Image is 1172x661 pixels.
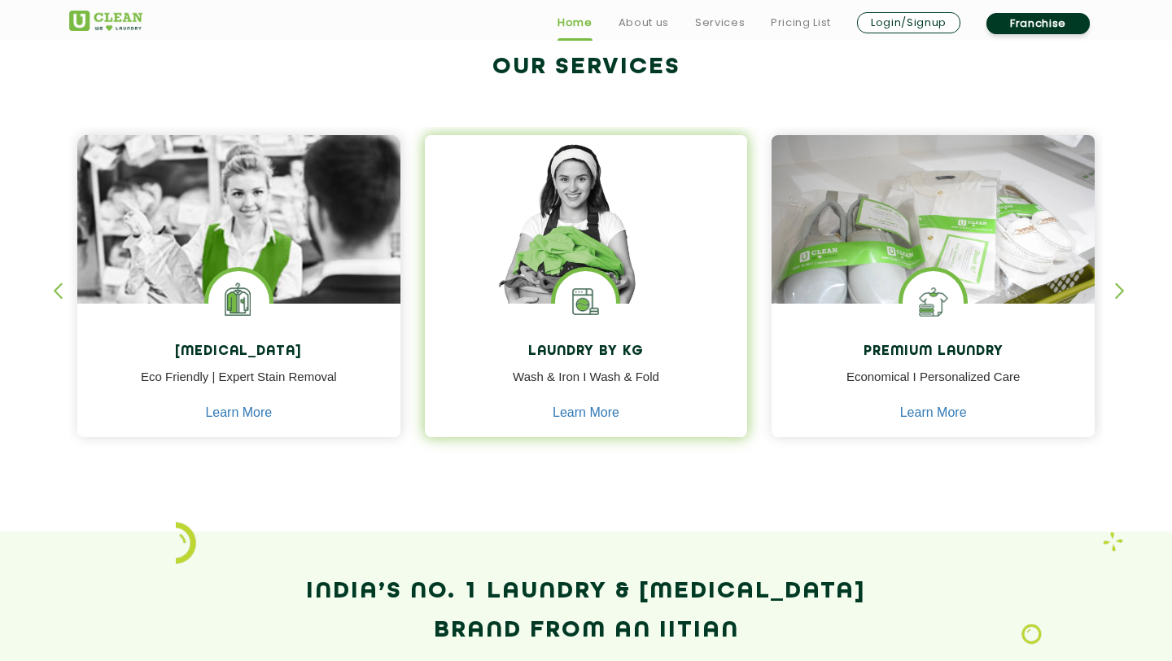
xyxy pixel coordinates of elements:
[619,13,669,33] a: About us
[1021,624,1042,645] img: Laundry
[90,344,388,360] h4: [MEDICAL_DATA]
[69,11,142,31] img: UClean Laundry and Dry Cleaning
[437,368,736,405] p: Wash & Iron I Wash & Fold
[784,368,1082,405] p: Economical I Personalized Care
[437,344,736,360] h4: Laundry by Kg
[69,54,1103,81] h2: Our Services
[784,344,1082,360] h4: Premium Laundry
[208,271,269,332] img: Laundry Services near me
[771,13,831,33] a: Pricing List
[69,572,1103,650] h2: India’s No. 1 Laundry & [MEDICAL_DATA] Brand from an IITian
[900,405,967,420] a: Learn More
[176,522,196,564] img: icon_2.png
[77,135,400,395] img: Drycleaners near me
[986,13,1090,34] a: Franchise
[425,135,748,350] img: a girl with laundry basket
[558,13,593,33] a: Home
[772,135,1095,350] img: laundry done shoes and clothes
[205,405,272,420] a: Learn More
[695,13,745,33] a: Services
[555,271,616,332] img: laundry washing machine
[857,12,960,33] a: Login/Signup
[903,271,964,332] img: Shoes Cleaning
[1103,532,1123,552] img: Laundry wash and iron
[553,405,619,420] a: Learn More
[90,368,388,405] p: Eco Friendly | Expert Stain Removal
